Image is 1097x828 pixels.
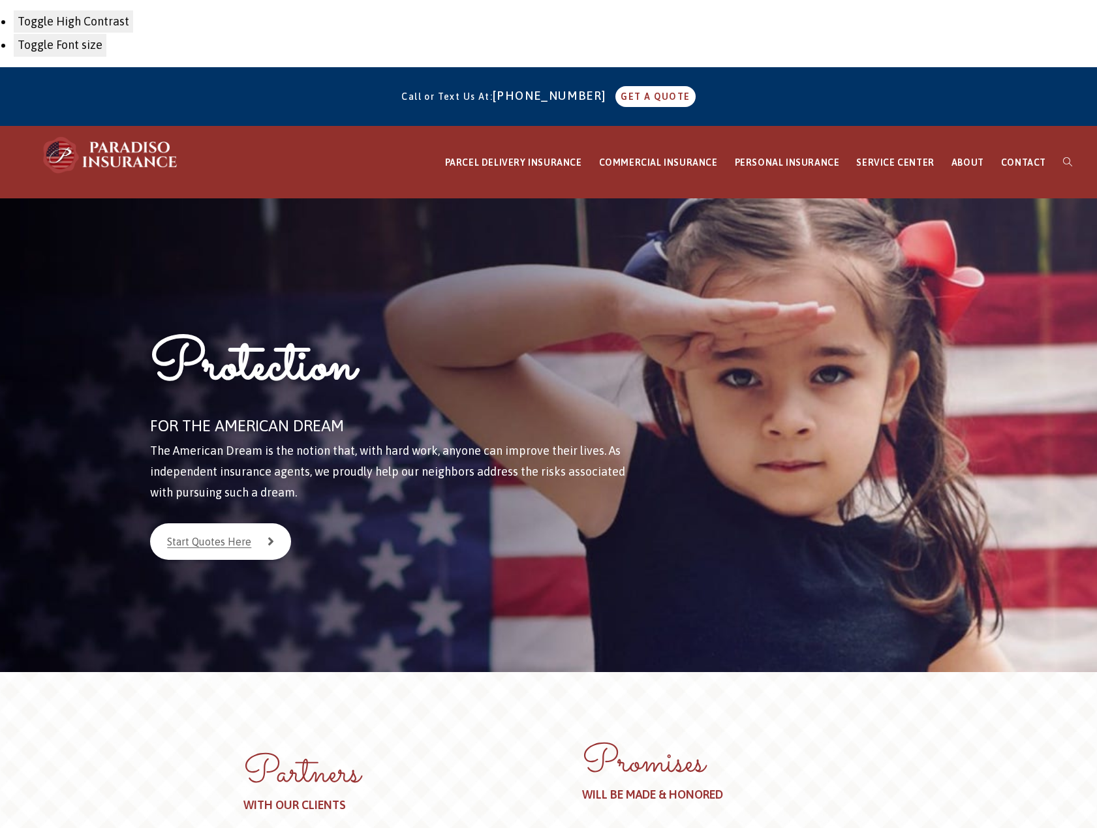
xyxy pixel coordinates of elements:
a: [PHONE_NUMBER] [493,89,613,102]
span: CONTACT [1001,157,1046,168]
span: Toggle High Contrast [18,14,129,28]
span: PERSONAL INSURANCE [735,157,840,168]
h1: Protection [150,329,634,412]
span: PARCEL DELIVERY INSURANCE [445,157,582,168]
a: PERSONAL INSURANCE [726,127,848,199]
a: CONTACT [993,127,1055,199]
a: COMMERCIAL INSURANCE [591,127,726,199]
a: Start Quotes Here [150,523,291,560]
a: ABOUT [943,127,993,199]
span: Call or Text Us At: [401,91,493,102]
a: GET A QUOTE [615,86,695,107]
h2: Promises [582,750,870,805]
button: Toggle High Contrast [13,10,134,33]
span: ABOUT [951,157,984,168]
span: FOR THE AMERICAN DREAM [150,417,344,435]
span: The American Dream is the notion that, with hard work, anyone can improve their lives. As indepen... [150,444,625,500]
strong: WILL BE MADE & HONORED [582,788,723,801]
span: SERVICE CENTER [856,157,934,168]
span: COMMERCIAL INSURANCE [599,157,718,168]
a: PARCEL DELIVERY INSURANCE [437,127,591,199]
span: Toggle Font size [18,38,102,52]
img: Paradiso Insurance [39,136,183,175]
a: SERVICE CENTER [848,127,942,199]
button: Toggle Font size [13,33,107,57]
strong: WITH OUR CLIENTS [243,798,346,812]
h2: Partners [243,760,514,815]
